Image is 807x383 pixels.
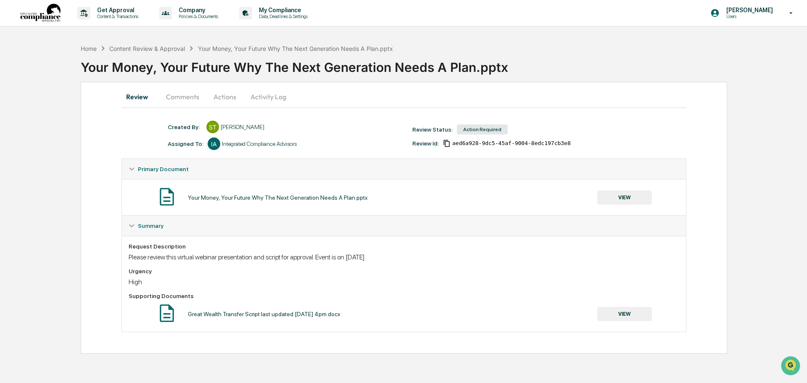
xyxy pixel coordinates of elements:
div: Home [81,45,97,52]
p: Policies & Documents [172,13,222,19]
div: 🖐️ [8,107,15,114]
div: We're available if you need us! [29,73,106,79]
div: Primary Document [122,159,686,179]
div: Review Id: [412,140,439,147]
button: VIEW [597,190,652,205]
span: Primary Document [138,166,189,172]
div: Great Wealth Transfer Script last updated [DATE] 4pm.docx [188,311,340,317]
p: How can we help? [8,18,153,31]
input: Clear [22,38,139,47]
span: Copy Id [443,140,451,147]
p: Get Approval [90,7,142,13]
div: Action Required [457,124,508,135]
div: Created By: ‎ ‎ [168,124,202,130]
span: Pylon [84,143,102,149]
img: Document Icon [156,186,177,207]
button: Comments [159,87,206,107]
div: Your Money, Your Future Why The Next Generation Needs A Plan.pptx [198,45,393,52]
p: [PERSON_NAME] [720,7,777,13]
img: logo [20,4,61,23]
p: Data, Deadlines & Settings [252,13,312,19]
span: Data Lookup [17,122,53,130]
span: Attestations [69,106,104,114]
p: My Compliance [252,7,312,13]
button: Start new chat [143,67,153,77]
a: 🗄️Attestations [58,103,108,118]
div: Primary Document [122,179,686,215]
span: Preclearance [17,106,54,114]
div: Assigned To: [168,140,203,147]
img: Document Icon [156,303,177,324]
div: 🔎 [8,123,15,129]
div: Please review this virtual webinar presentation and script for approval. Event is on [DATE] [129,253,679,261]
button: VIEW [597,307,652,321]
div: Content Review & Approval [109,45,185,52]
div: Urgency [129,268,679,275]
div: High [129,278,679,286]
div: IA [208,137,220,150]
p: Content & Transactions [90,13,142,19]
div: [PERSON_NAME] [221,124,264,130]
div: Your Money, Your Future Why The Next Generation Needs A Plan.pptx [81,53,807,75]
p: Company [172,7,222,13]
div: Summary [122,216,686,236]
div: Request Description [129,243,679,250]
span: aed6a928-9dc5-45af-9004-8edc197cb3e8 [452,140,571,147]
div: 🗄️ [61,107,68,114]
a: 🖐️Preclearance [5,103,58,118]
button: Review [121,87,159,107]
div: secondary tabs example [121,87,686,107]
button: Actions [206,87,244,107]
span: Summary [138,222,164,229]
div: Supporting Documents [129,293,679,299]
a: Powered byPylon [59,142,102,149]
a: 🔎Data Lookup [5,119,56,134]
p: Users [720,13,777,19]
div: Your Money, Your Future Why The Next Generation Needs A Plan.pptx [188,194,368,201]
img: 1746055101610-c473b297-6a78-478c-a979-82029cc54cd1 [8,64,24,79]
div: Review Status: [412,126,453,133]
div: Start new chat [29,64,138,73]
div: Integrated Compliance Advisors [222,140,297,147]
div: Summary [122,236,686,332]
button: Activity Log [244,87,293,107]
iframe: Open customer support [780,355,803,378]
div: ST [206,121,219,133]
